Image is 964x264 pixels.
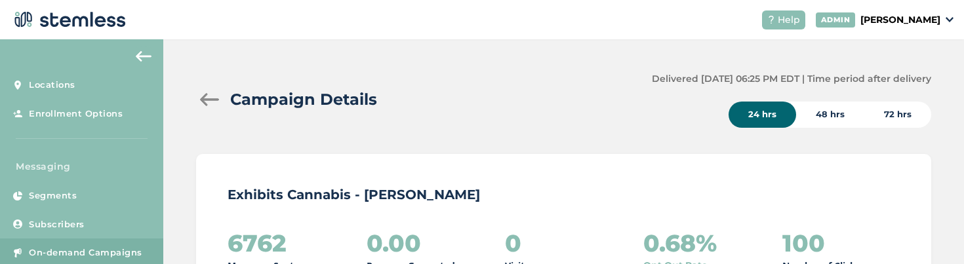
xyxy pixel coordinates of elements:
div: 48 hrs [796,102,864,128]
span: On-demand Campaigns [29,246,142,259]
h2: 6762 [228,230,287,256]
span: Help [778,13,800,27]
div: ADMIN [816,12,856,28]
h2: 100 [782,230,825,256]
span: Enrollment Options [29,107,123,121]
img: icon_down-arrow-small-66adaf34.svg [946,17,954,22]
p: Exhibits Cannabis - [PERSON_NAME] [228,185,900,204]
label: Delivered [DATE] 06:25 PM EDT | Time period after delivery [652,72,931,86]
p: [PERSON_NAME] [860,13,940,27]
h2: 0.68% [643,230,717,256]
span: Subscribers [29,218,85,231]
iframe: Chat Widget [898,201,964,264]
img: logo-dark-0685b13c.svg [10,7,126,33]
div: 24 hrs [729,102,796,128]
div: 72 hrs [864,102,931,128]
h2: Campaign Details [230,88,377,111]
h2: 0.00 [367,230,421,256]
span: Locations [29,79,75,92]
img: icon-help-white-03924b79.svg [767,16,775,24]
img: icon-arrow-back-accent-c549486e.svg [136,51,151,62]
h2: 0 [505,230,521,256]
span: Segments [29,189,77,202]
